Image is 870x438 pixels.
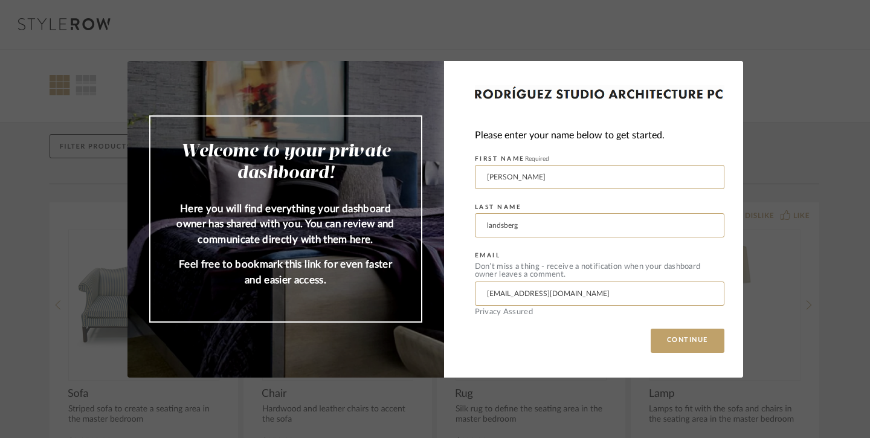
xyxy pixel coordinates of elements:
label: LAST NAME [475,204,522,211]
div: Don’t miss a thing - receive a notification when your dashboard owner leaves a comment. [475,263,724,279]
p: Feel free to bookmark this link for even faster and easier access. [175,257,397,288]
input: Enter First Name [475,165,724,189]
button: CONTINUE [651,329,724,353]
span: Required [525,156,549,162]
label: FIRST NAME [475,155,549,163]
input: Enter Email [475,282,724,306]
div: Please enter your name below to get started. [475,127,724,144]
p: Here you will find everything your dashboard owner has shared with you. You can review and commun... [175,201,397,248]
h2: Welcome to your private dashboard! [175,141,397,184]
input: Enter Last Name [475,213,724,237]
div: Privacy Assured [475,308,724,316]
label: EMAIL [475,252,501,259]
